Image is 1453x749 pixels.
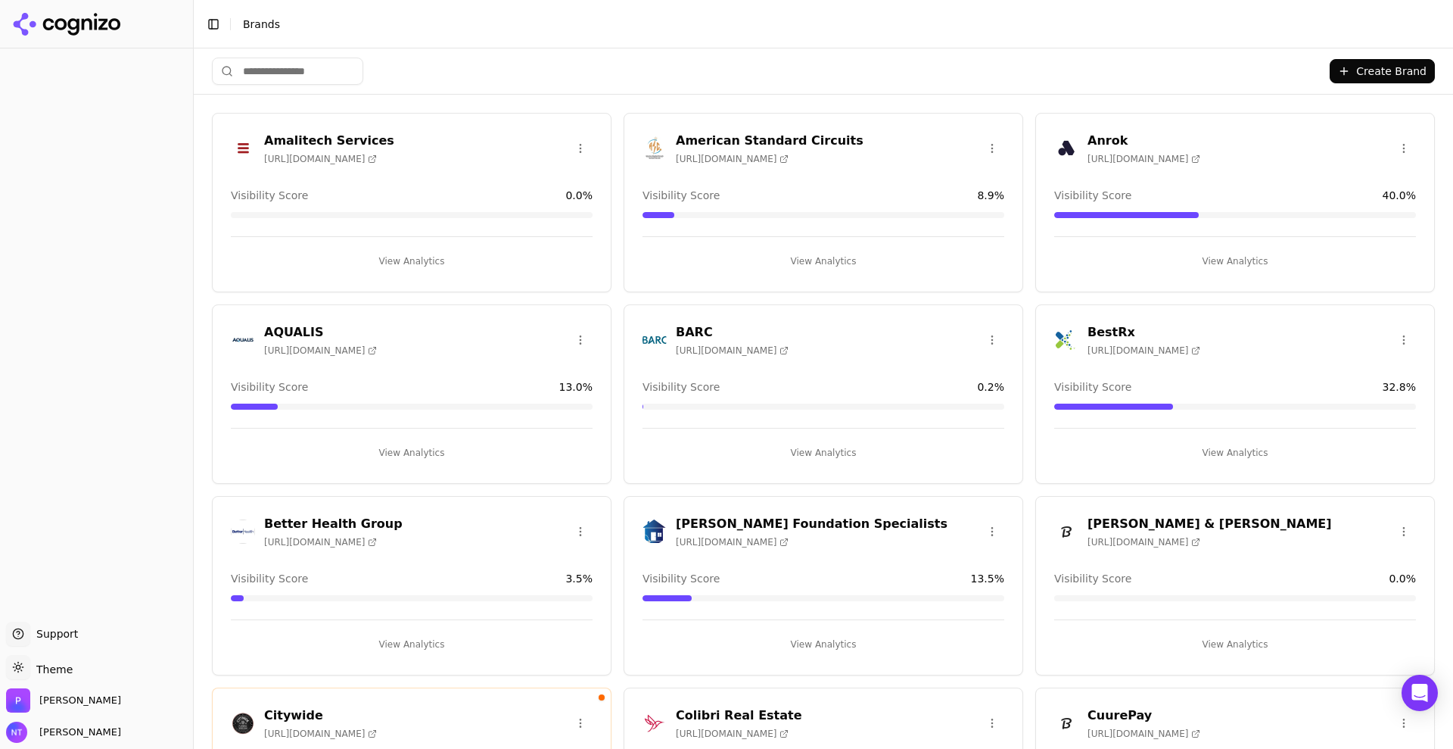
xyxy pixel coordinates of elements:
[559,379,593,395] span: 13.0 %
[642,441,1004,465] button: View Analytics
[1087,345,1200,357] span: [URL][DOMAIN_NAME]
[1054,379,1131,395] span: Visibility Score
[977,188,1004,203] span: 8.9 %
[1054,711,1078,735] img: CuurePay
[676,323,789,342] h3: BARC
[231,571,308,586] span: Visibility Score
[642,632,1004,657] button: View Analytics
[264,536,377,548] span: [URL][DOMAIN_NAME]
[1054,632,1416,657] button: View Analytics
[1087,515,1332,533] h3: [PERSON_NAME] & [PERSON_NAME]
[971,571,1004,586] span: 13.5 %
[1087,536,1200,548] span: [URL][DOMAIN_NAME]
[676,707,802,725] h3: Colibri Real Estate
[1383,379,1416,395] span: 32.8 %
[1330,59,1435,83] button: Create Brand
[231,632,593,657] button: View Analytics
[243,18,280,30] span: Brands
[642,711,667,735] img: Colibri Real Estate
[264,323,377,342] h3: AQUALIS
[642,520,667,544] img: Cantey Foundation Specialists
[1087,132,1200,150] h3: Anrok
[1054,328,1078,352] img: BestRx
[1054,520,1078,544] img: Churchill & Harriman
[642,379,720,395] span: Visibility Score
[676,728,789,740] span: [URL][DOMAIN_NAME]
[1087,728,1200,740] span: [URL][DOMAIN_NAME]
[1054,571,1131,586] span: Visibility Score
[642,328,667,352] img: BARC
[264,132,394,150] h3: Amalitech Services
[642,571,720,586] span: Visibility Score
[676,345,789,357] span: [URL][DOMAIN_NAME]
[642,188,720,203] span: Visibility Score
[231,188,308,203] span: Visibility Score
[676,536,789,548] span: [URL][DOMAIN_NAME]
[6,688,121,713] button: Open organization switcher
[1087,323,1200,342] h3: BestRx
[264,728,377,740] span: [URL][DOMAIN_NAME]
[30,663,73,676] span: Theme
[676,515,947,533] h3: [PERSON_NAME] Foundation Specialists
[30,626,78,641] span: Support
[231,249,593,273] button: View Analytics
[264,707,377,725] h3: Citywide
[565,571,593,586] span: 3.5 %
[6,688,30,713] img: Perrill
[977,379,1004,395] span: 0.2 %
[676,153,789,165] span: [URL][DOMAIN_NAME]
[642,136,667,161] img: American Standard Circuits
[1054,441,1416,465] button: View Analytics
[642,249,1004,273] button: View Analytics
[264,345,377,357] span: [URL][DOMAIN_NAME]
[231,520,255,544] img: Better Health Group
[1383,188,1416,203] span: 40.0 %
[264,153,377,165] span: [URL][DOMAIN_NAME]
[1389,571,1416,586] span: 0.0 %
[1087,153,1200,165] span: [URL][DOMAIN_NAME]
[1087,707,1200,725] h3: CuurePay
[39,694,121,707] span: Perrill
[565,188,593,203] span: 0.0 %
[676,132,863,150] h3: American Standard Circuits
[231,379,308,395] span: Visibility Score
[1054,188,1131,203] span: Visibility Score
[243,17,1411,32] nav: breadcrumb
[1402,675,1438,711] div: Open Intercom Messenger
[231,136,255,161] img: Amalitech Services
[1054,136,1078,161] img: Anrok
[1054,249,1416,273] button: View Analytics
[264,515,403,533] h3: Better Health Group
[231,711,255,735] img: Citywide
[231,328,255,352] img: AQUALIS
[6,722,27,743] img: Nate Tower
[6,722,121,743] button: Open user button
[33,726,121,739] span: [PERSON_NAME]
[231,441,593,465] button: View Analytics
